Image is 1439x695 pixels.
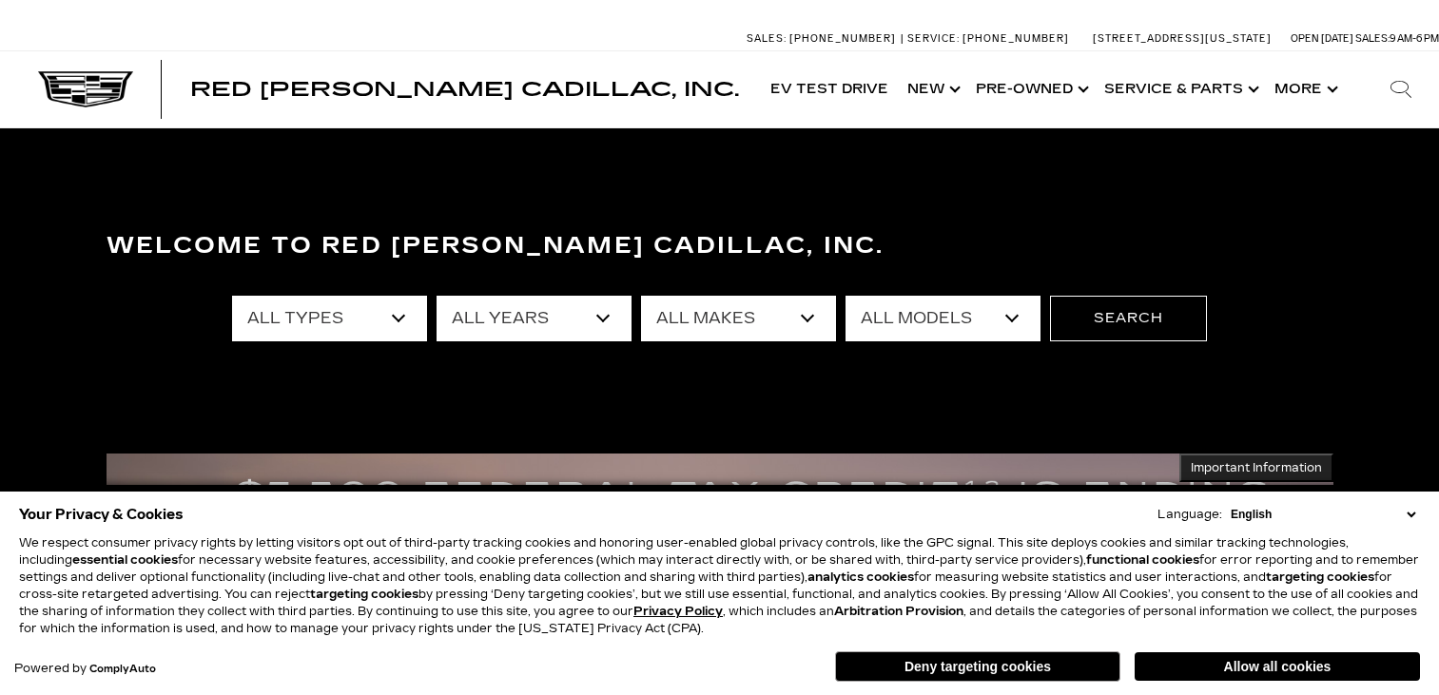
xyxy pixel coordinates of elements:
[747,33,901,44] a: Sales: [PHONE_NUMBER]
[966,51,1095,127] a: Pre-Owned
[747,32,787,45] span: Sales:
[1265,51,1344,127] button: More
[963,32,1069,45] span: [PHONE_NUMBER]
[641,296,836,341] select: Filter by make
[1355,32,1390,45] span: Sales:
[107,227,1333,265] h3: Welcome to Red [PERSON_NAME] Cadillac, Inc.
[14,663,156,675] div: Powered by
[1093,32,1272,45] a: [STREET_ADDRESS][US_STATE]
[1095,51,1265,127] a: Service & Parts
[807,570,914,584] strong: analytics cookies
[89,664,156,675] a: ComplyAuto
[19,534,1420,637] p: We respect consumer privacy rights by letting visitors opt out of third-party tracking cookies an...
[1226,506,1420,523] select: Language Select
[19,501,184,528] span: Your Privacy & Cookies
[907,32,960,45] span: Service:
[1157,509,1222,520] div: Language:
[846,296,1040,341] select: Filter by model
[38,71,133,107] img: Cadillac Dark Logo with Cadillac White Text
[437,296,632,341] select: Filter by year
[310,588,418,601] strong: targeting cookies
[1135,652,1420,681] button: Allow all cookies
[1179,454,1333,482] button: Important Information
[232,296,427,341] select: Filter by type
[761,51,898,127] a: EV Test Drive
[834,605,963,618] strong: Arbitration Provision
[1050,296,1207,341] button: Search
[190,80,739,99] a: Red [PERSON_NAME] Cadillac, Inc.
[835,651,1120,682] button: Deny targeting cookies
[1191,460,1322,475] span: Important Information
[1390,32,1439,45] span: 9 AM-6 PM
[1291,32,1353,45] span: Open [DATE]
[72,553,178,567] strong: essential cookies
[901,33,1074,44] a: Service: [PHONE_NUMBER]
[190,78,739,101] span: Red [PERSON_NAME] Cadillac, Inc.
[1086,553,1199,567] strong: functional cookies
[789,32,896,45] span: [PHONE_NUMBER]
[1266,570,1374,584] strong: targeting cookies
[633,605,723,618] a: Privacy Policy
[898,51,966,127] a: New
